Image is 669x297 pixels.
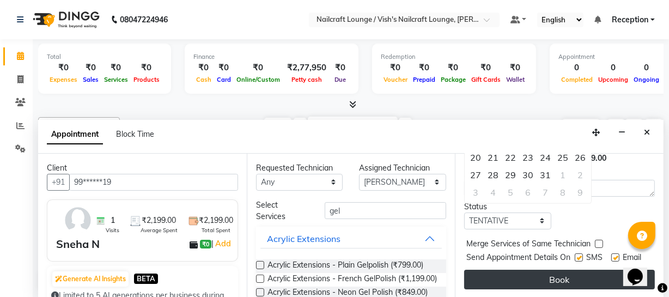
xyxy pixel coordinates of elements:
span: Petty cash [289,76,325,83]
span: Block Time [116,129,154,139]
span: Voucher [381,76,410,83]
div: Requested Technician [256,162,343,174]
div: ₹0 [214,62,234,74]
button: Close [639,124,655,141]
iframe: chat widget [623,253,658,286]
div: Monday, November 3, 2025 [467,183,484,201]
div: Acrylic Extensions [267,232,340,245]
div: Sneha N [56,236,100,252]
div: ₹0 [193,62,214,74]
div: 31 [537,166,554,183]
span: Products [131,76,162,83]
div: 5 [502,183,519,201]
span: 1 [111,215,115,226]
div: 22 [502,148,519,166]
div: ₹0 [80,62,101,74]
div: Monday, October 27, 2025 [467,166,484,183]
span: Merge Services of Same Technician [466,238,591,252]
div: 7 [537,183,554,201]
span: Today [264,118,291,135]
span: Acrylic Extensions - Plain Gelpolish (₹799.00) [267,259,423,273]
div: 8 [554,183,571,201]
div: ₹0 [234,62,283,74]
span: Prepaid [410,76,438,83]
span: Cash [193,76,214,83]
div: Friday, October 24, 2025 [537,148,554,166]
div: 26 [571,148,589,166]
div: ₹0 [410,62,438,74]
div: 27 [467,166,484,183]
div: 4 [484,183,502,201]
div: 25 [554,148,571,166]
div: Assigned Technician [359,162,446,174]
span: Ongoing [631,76,662,83]
span: Send Appointment Details On [466,252,570,265]
span: Average Spent [141,226,178,234]
span: Expenses [47,76,80,83]
button: Acrylic Extensions [260,229,442,248]
span: | [211,237,233,250]
div: 6 [519,183,537,201]
div: 0 [558,62,595,74]
div: Total [47,52,162,62]
button: ADD NEW [562,119,600,134]
div: Tuesday, October 21, 2025 [484,148,502,166]
div: ₹2,77,950 [283,62,331,74]
div: 0 [631,62,662,74]
div: 23 [519,148,537,166]
a: Add [214,237,233,250]
div: Saturday, October 25, 2025 [554,148,571,166]
span: Online/Custom [234,76,283,83]
div: 30 [519,166,537,183]
div: 9 [571,183,589,201]
div: Wednesday, November 5, 2025 [502,183,519,201]
div: ₹0 [469,62,503,74]
div: 21 [484,148,502,166]
div: 0 [595,62,631,74]
div: Sunday, November 2, 2025 [571,166,589,183]
div: Thursday, October 23, 2025 [519,148,537,166]
button: +91 [47,174,70,191]
div: ₹0 [503,62,527,74]
div: Status [464,201,551,213]
div: ₹0 [131,62,162,74]
button: Book [464,270,655,289]
input: Search by Name/Mobile/Email/Code [69,174,238,191]
span: Card [214,76,234,83]
div: ₹0 [438,62,469,74]
span: Package [438,76,469,83]
span: Upcoming [595,76,631,83]
div: ₹0 [331,62,350,74]
div: Client [47,162,238,174]
div: 3 [467,183,484,201]
span: Services [101,76,131,83]
div: Select Services [248,199,317,222]
span: Completed [558,76,595,83]
div: ₹0 [47,62,80,74]
div: 1 [554,166,571,183]
span: BETA [134,274,158,284]
span: Appointment [47,125,103,144]
span: Gift Cards [469,76,503,83]
span: Email [623,252,641,265]
div: Thursday, November 6, 2025 [519,183,537,201]
div: 28 [484,166,502,183]
span: Due [332,76,349,83]
div: ₹0 [101,62,131,74]
span: Reception [612,14,648,26]
div: Sunday, November 9, 2025 [571,183,589,201]
div: Saturday, November 8, 2025 [554,183,571,201]
div: Wednesday, October 22, 2025 [502,148,519,166]
span: Acrylic Extensions - French GelPolish (₹1,199.00) [267,273,437,287]
span: Visits [106,226,119,234]
div: Friday, November 7, 2025 [537,183,554,201]
input: 2025-10-07 [339,118,393,135]
div: Monday, October 20, 2025 [467,148,484,166]
div: Tuesday, November 4, 2025 [484,183,502,201]
div: 2 [571,166,589,183]
div: 24 [537,148,554,166]
span: SMS [586,252,603,265]
div: Wednesday, October 29, 2025 [502,166,519,183]
img: logo [28,4,102,35]
div: Saturday, November 1, 2025 [554,166,571,183]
